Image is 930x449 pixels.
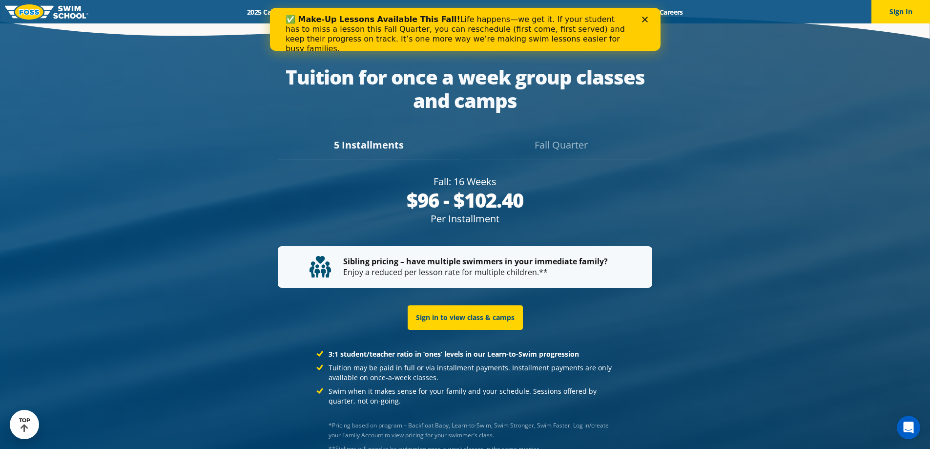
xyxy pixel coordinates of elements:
[470,138,652,159] div: Fall Quarter
[517,7,620,17] a: Swim Like [PERSON_NAME]
[426,7,517,17] a: About [PERSON_NAME]
[310,256,331,278] img: tuition-family-children.svg
[278,65,652,112] div: Tuition for once a week group classes and camps
[278,175,652,189] div: Fall: 16 Weeks
[278,189,652,212] div: $96 - $102.40
[19,417,30,432] div: TOP
[5,4,88,20] img: FOSS Swim School Logo
[270,8,661,51] iframe: Intercom live chat banner
[620,7,651,17] a: Blog
[651,7,691,17] a: Careers
[278,138,460,159] div: 5 Installments
[341,7,426,17] a: Swim Path® Program
[16,7,190,16] b: ✅ Make-Up Lessons Available This Fall!
[16,7,359,46] div: Life happens—we get it. If your student has to miss a lesson this Fall Quarter, you can reschedul...
[310,256,620,278] p: Enjoy a reduced per lesson rate for multiple children.**
[329,349,579,359] strong: 3:1 student/teacher ratio in ‘ones’ levels in our Learn-to-Swim progression
[329,421,614,440] p: *Pricing based on program – Backfloat Baby, Learn-to-Swim, Swim Stronger, Swim Faster. Log in/cre...
[897,416,920,439] iframe: Intercom live chat
[408,305,523,330] a: Sign in to view class & camps
[372,9,382,15] div: Close
[300,7,341,17] a: Schools
[343,256,608,267] strong: Sibling pricing – have multiple swimmers in your immediate family?
[316,386,614,406] li: Swim when it makes sense for your family and your schedule. Sessions offered by quarter, not on-g...
[278,212,652,226] div: Per Installment
[239,7,300,17] a: 2025 Calendar
[316,363,614,383] li: Tuition may be paid in full or via installment payments. Installment payments are only available ...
